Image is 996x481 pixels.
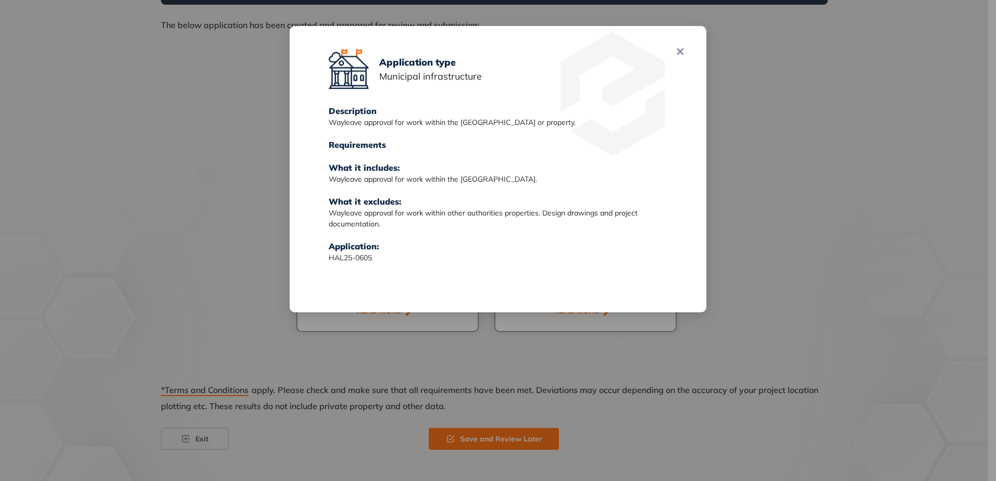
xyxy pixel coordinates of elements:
[329,117,667,128] div: Wayleave approval for work within the [GEOGRAPHIC_DATA] or property.
[329,208,667,230] div: Wayleave approval for work within other authorities properties. Design drawings and project docum...
[329,174,667,185] div: Wayleave approval for work within the [GEOGRAPHIC_DATA].
[379,69,482,83] span: Municipal infrastructure
[379,55,482,69] span: Application type
[329,252,667,263] div: HAL25-0605
[329,196,401,207] span: What it excludes:
[329,106,377,116] span: Description
[329,162,400,173] span: What it includes:
[329,241,379,251] span: Application:
[329,140,386,150] span: Requirements
[669,41,689,60] button: Close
